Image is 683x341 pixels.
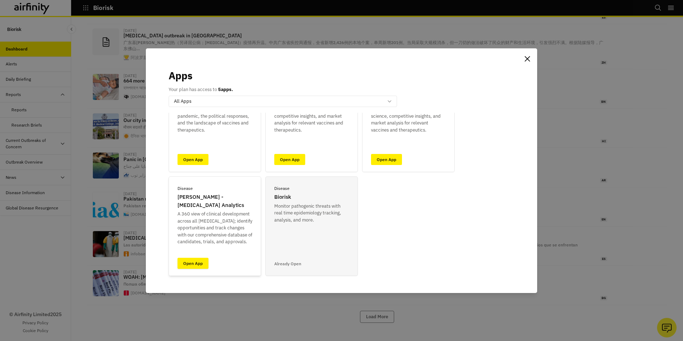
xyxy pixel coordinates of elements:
[178,99,252,134] p: A complete 360 view on the progression of the [MEDICAL_DATA] pandemic, the political responses, a...
[169,86,233,93] p: Your plan has access to
[274,185,290,192] p: Disease
[521,53,533,65] button: Close
[178,154,208,165] a: Open App
[178,185,193,192] p: Disease
[178,211,252,245] p: A 360 view of clinical development across all [MEDICAL_DATA]; identify opportunities and track ch...
[371,154,402,165] a: Open App
[274,203,349,224] p: Monitor pathogenic threats with real time epidemiology tracking, analysis, and more.
[371,99,446,134] p: A complete 360 view on [MEDICAL_DATA] and the latest science, competitive insights, and market an...
[274,154,305,165] a: Open App
[218,86,233,92] b: 5 apps.
[178,258,208,269] a: Open App
[274,261,301,267] p: Already Open
[178,193,252,209] p: [PERSON_NAME] - [MEDICAL_DATA] Analytics
[169,68,192,83] p: Apps
[274,99,349,134] p: A complete 360 view on seasonal RSV and the latest science, competitive insights, and market anal...
[274,193,291,201] p: Biorisk
[174,98,191,105] p: All Apps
